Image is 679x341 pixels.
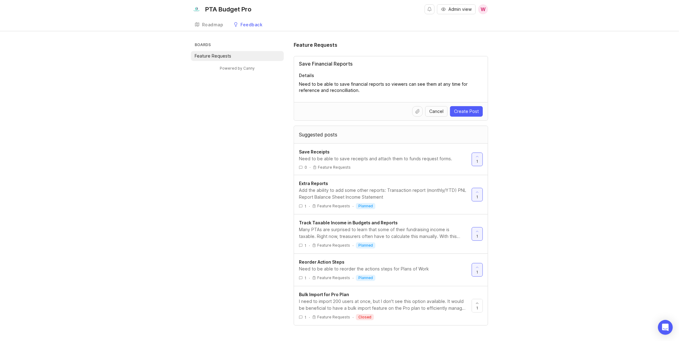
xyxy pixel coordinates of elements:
[318,165,351,170] p: Feature Requests
[299,259,344,265] span: Reorder Action Steps
[195,53,231,59] p: Feature Requests
[202,23,223,27] div: Roadmap
[317,315,350,320] p: Feature Requests
[352,275,353,281] div: ·
[299,149,330,154] span: Save Receipts
[299,187,467,201] div: Add the ability to add some other reports: Transaction report (monthly/YTD) PNL Report Balance Sh...
[299,265,467,272] div: Need to be able to reorder the actions steps for Plans of Work
[309,243,310,248] div: ·
[299,259,472,281] a: Reorder Action StepsNeed to be able to reorder the actions steps for Plans of Work1·Feature Reque...
[317,275,350,280] p: Feature Requests
[358,315,371,320] p: closed
[305,165,307,170] span: 0
[352,315,353,320] div: ·
[299,298,467,312] div: I need to import 200 users at once, but I don't see this option available. It would be beneficial...
[299,220,398,225] span: Track Taxable Income in Budgets and Reports
[309,165,310,170] div: ·
[425,106,448,117] button: Cancel
[448,6,472,12] span: Admin view
[472,153,483,166] button: 1
[478,4,488,14] button: W
[472,299,483,313] button: 1
[472,188,483,201] button: 1
[191,19,227,31] a: Roadmap
[358,204,373,209] p: planned
[352,243,353,248] div: ·
[476,159,478,164] span: 1
[305,204,306,209] span: 1
[299,60,483,67] input: Title
[305,315,306,320] span: 1
[450,106,483,117] button: Create Post
[191,51,284,61] a: Feature Requests
[299,226,467,240] div: Many PTAs are surprised to learn that some of their fundraising income is taxable. Right now, tre...
[230,19,266,31] a: Feedback
[317,243,350,248] p: Feature Requests
[241,23,263,27] div: Feedback
[476,234,478,239] span: 1
[309,275,310,281] div: ·
[425,4,435,14] button: Notifications
[299,149,472,170] a: Save ReceiptsNeed to be able to save receipts and attach them to funds request forms.0·Feature Re...
[472,263,483,277] button: 1
[299,155,467,162] div: Need to be able to save receipts and attach them to funds request forms.
[299,81,483,93] textarea: Details
[358,275,373,280] p: planned
[658,320,673,335] div: Open Intercom Messenger
[299,292,349,297] span: Bulk Import for Pro Plan
[352,204,353,209] div: ·
[191,4,202,15] img: PTA Budget Pro logo
[476,305,478,311] span: 1
[317,204,350,209] p: Feature Requests
[454,108,479,114] span: Create Post
[193,41,284,50] h3: Boards
[299,72,483,79] p: Details
[358,243,373,248] p: planned
[305,275,306,281] span: 1
[299,219,472,248] a: Track Taxable Income in Budgets and ReportsMany PTAs are surprised to learn that some of their fu...
[476,194,478,200] span: 1
[476,270,478,275] span: 1
[309,204,310,209] div: ·
[299,180,472,209] a: Extra ReportsAdd the ability to add some other reports: Transaction report (monthly/YTD) PNL Repo...
[481,6,486,13] span: W
[294,126,488,143] div: Suggested posts
[294,41,337,49] h1: Feature Requests
[299,291,472,320] a: Bulk Import for Pro PlanI need to import 200 users at once, but I don't see this option available...
[472,227,483,241] button: 1
[305,243,306,248] span: 1
[309,315,310,320] div: ·
[205,6,251,12] div: PTA Budget Pro
[219,65,256,72] a: Powered by Canny
[429,108,443,114] span: Cancel
[299,181,328,186] span: Extra Reports
[437,4,476,14] button: Admin view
